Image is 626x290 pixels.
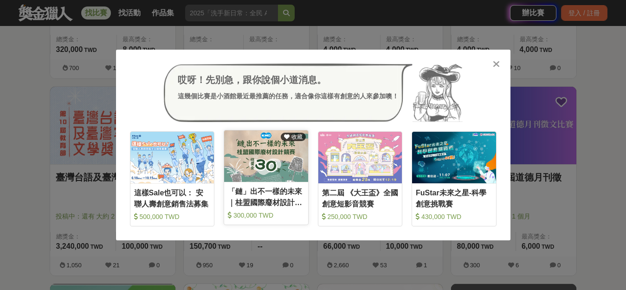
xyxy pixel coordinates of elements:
a: Cover Image 收藏「鏈」出不一樣的未來｜桂盟國際廢材設計競賽 300,000 TWD [224,130,309,225]
div: 「鏈」出不一樣的未來｜桂盟國際廢材設計競賽 [228,186,304,207]
div: 第二屆 《大王盃》全國創意短影音競賽 [322,187,399,208]
img: Cover Image [318,132,402,183]
img: Cover Image [224,130,308,182]
a: Cover ImageFuStar未來之星-科學創意挑戰賽 430,000 TWD [412,131,497,226]
div: 430,000 TWD [416,212,492,221]
img: Cover Image [130,132,214,183]
span: 收藏 [290,134,302,140]
div: 500,000 TWD [134,212,211,221]
a: Cover Image這樣Sale也可以： 安聯人壽創意銷售法募集 500,000 TWD [130,131,215,226]
img: Cover Image [412,132,496,183]
div: 哎呀！先別急，跟你說個小道消息。 [178,73,399,87]
div: 250,000 TWD [322,212,399,221]
div: 這樣Sale也可以： 安聯人壽創意銷售法募集 [134,187,211,208]
div: 這幾個比賽是小酒館最近最推薦的任務，適合像你這樣有創意的人來參加噢！ [178,91,399,101]
a: Cover Image第二屆 《大王盃》全國創意短影音競賽 250,000 TWD [318,131,403,226]
img: Avatar [413,64,463,122]
div: FuStar未來之星-科學創意挑戰賽 [416,187,492,208]
div: 300,000 TWD [228,211,304,220]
